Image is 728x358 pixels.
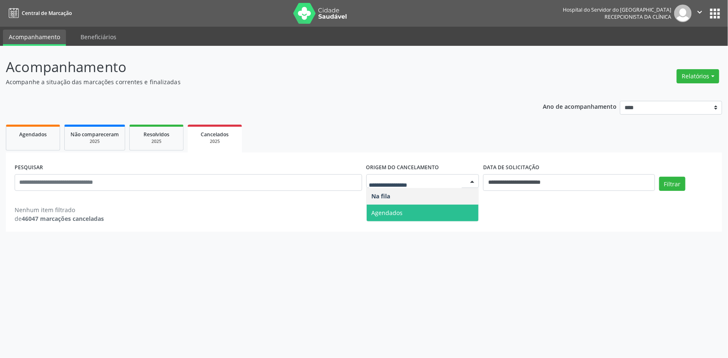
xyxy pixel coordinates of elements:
[3,30,66,46] a: Acompanhamento
[6,78,507,86] p: Acompanhe a situação das marcações correntes e finalizadas
[71,131,119,138] span: Não compareceram
[6,57,507,78] p: Acompanhamento
[194,138,236,145] div: 2025
[144,131,169,138] span: Resolvidos
[659,177,685,191] button: Filtrar
[15,214,104,223] div: de
[692,5,708,22] button: 
[372,192,390,200] span: Na fila
[15,161,43,174] label: PESQUISAR
[15,205,104,214] div: Nenhum item filtrado
[605,13,671,20] span: Recepcionista da clínica
[19,131,47,138] span: Agendados
[6,6,72,20] a: Central de Marcação
[366,161,439,174] label: Origem do cancelamento
[677,69,719,83] button: Relatórios
[22,10,72,17] span: Central de Marcação
[71,138,119,145] div: 2025
[695,8,704,17] i: 
[201,131,229,138] span: Cancelados
[483,161,539,174] label: DATA DE SOLICITAÇÃO
[22,215,104,223] strong: 46047 marcações canceladas
[372,209,403,217] span: Agendados
[75,30,122,44] a: Beneficiários
[563,6,671,13] div: Hospital do Servidor do [GEOGRAPHIC_DATA]
[543,101,617,111] p: Ano de acompanhamento
[136,138,177,145] div: 2025
[708,6,722,21] button: apps
[674,5,692,22] img: img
